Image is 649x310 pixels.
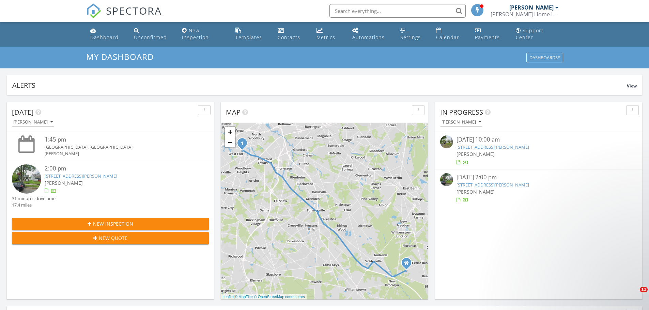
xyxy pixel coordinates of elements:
a: New Inspection [179,25,227,44]
a: Metrics [314,25,344,44]
button: [PERSON_NAME] [440,118,482,127]
div: | [221,294,307,300]
iframe: Intercom live chat [626,287,642,303]
div: New Inspection [182,27,209,40]
a: © MapTiler [235,295,253,299]
div: [PERSON_NAME] [442,120,481,125]
div: [PERSON_NAME] [509,4,554,11]
div: Contacts [278,34,300,40]
div: 4 CEDAR HILL DR, SICKLERVILLE NJ 08081 [406,263,411,267]
a: Zoom out [225,137,235,147]
a: [DATE] 2:00 pm [STREET_ADDRESS][PERSON_NAME] [PERSON_NAME] [440,173,637,203]
a: Unconfirmed [131,25,174,44]
div: Payments [475,34,500,40]
a: [STREET_ADDRESS][PERSON_NAME] [457,182,529,188]
a: Contacts [275,25,309,44]
div: Dashboard [90,34,119,40]
div: [GEOGRAPHIC_DATA], [GEOGRAPHIC_DATA] [45,144,192,150]
a: [STREET_ADDRESS][PERSON_NAME] [457,144,529,150]
span: Map [226,108,241,117]
span: My Dashboard [86,51,154,62]
div: Automations [352,34,385,40]
span: [PERSON_NAME] [457,151,495,157]
div: Metrics [316,34,335,40]
div: Sharples Home Inspections, LLC [491,11,559,18]
div: Unconfirmed [134,34,167,40]
a: Payments [472,25,508,44]
img: streetview [440,135,453,148]
div: Templates [235,34,262,40]
span: SPECTORA [106,3,162,18]
a: Support Center [513,25,561,44]
span: [DATE] [12,108,34,117]
input: Search everything... [329,4,466,18]
span: New Quote [99,234,127,242]
a: Templates [233,25,269,44]
a: Automations (Basic) [350,25,392,44]
span: [PERSON_NAME] [45,180,83,186]
span: In Progress [440,108,483,117]
img: streetview [12,164,41,194]
span: [PERSON_NAME] [457,189,495,195]
div: 31 minutes drive time [12,195,56,202]
a: © OpenStreetMap contributors [254,295,305,299]
a: SPECTORA [86,9,162,23]
span: View [627,83,637,89]
div: Alerts [12,81,627,90]
a: Calendar [433,25,467,44]
a: Dashboard [88,25,126,44]
a: [STREET_ADDRESS][PERSON_NAME] [45,173,117,179]
i: 1 [241,141,244,146]
a: Settings [398,25,428,44]
div: 1:45 pm [45,135,192,144]
span: New Inspection [93,220,133,227]
a: Leaflet [222,295,234,299]
div: 2:00 pm [45,164,192,173]
button: [PERSON_NAME] [12,118,54,127]
img: streetview [440,173,453,186]
a: [DATE] 10:00 am [STREET_ADDRESS][PERSON_NAME] [PERSON_NAME] [440,135,637,166]
button: New Inspection [12,218,209,230]
img: The Best Home Inspection Software - Spectora [86,3,101,18]
div: [DATE] 10:00 am [457,135,621,144]
button: New Quote [12,232,209,244]
div: Dashboards [529,55,560,60]
div: Support Center [516,27,543,40]
a: Zoom in [225,127,235,137]
a: 2:00 pm [STREET_ADDRESS][PERSON_NAME] [PERSON_NAME] 31 minutes drive time 17.4 miles [12,164,209,209]
div: 17.4 miles [12,202,56,208]
div: Calendar [436,34,459,40]
div: Settings [400,34,421,40]
div: [PERSON_NAME] [13,120,53,125]
button: Dashboards [526,53,563,63]
div: [PERSON_NAME] [45,150,192,157]
div: [DATE] 2:00 pm [457,173,621,182]
span: 11 [640,287,648,292]
div: 42 Lupton Ave, Woodbury, NJ 08096 [242,143,246,147]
